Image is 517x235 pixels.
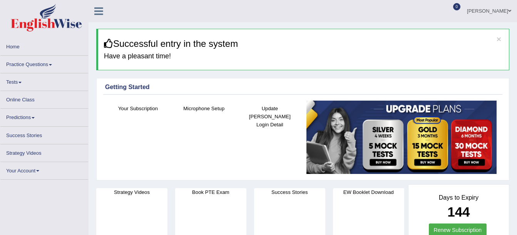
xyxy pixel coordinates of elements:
[109,104,167,113] h4: Your Subscription
[0,38,88,53] a: Home
[453,3,461,10] span: 0
[0,144,88,159] a: Strategy Videos
[0,127,88,142] a: Success Stories
[104,53,503,60] h4: Have a pleasant time!
[175,188,246,196] h4: Book PTE Exam
[175,104,233,113] h4: Microphone Setup
[105,83,500,92] div: Getting Started
[447,204,470,219] b: 144
[0,56,88,71] a: Practice Questions
[241,104,299,129] h4: Update [PERSON_NAME] Login Detail
[306,101,497,174] img: small5.jpg
[497,35,501,43] button: ×
[0,109,88,124] a: Predictions
[254,188,325,196] h4: Success Stories
[417,194,500,201] h4: Days to Expiry
[0,91,88,106] a: Online Class
[333,188,404,196] h4: EW Booklet Download
[104,39,503,49] h3: Successful entry in the system
[96,188,167,196] h4: Strategy Videos
[0,162,88,177] a: Your Account
[0,73,88,88] a: Tests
